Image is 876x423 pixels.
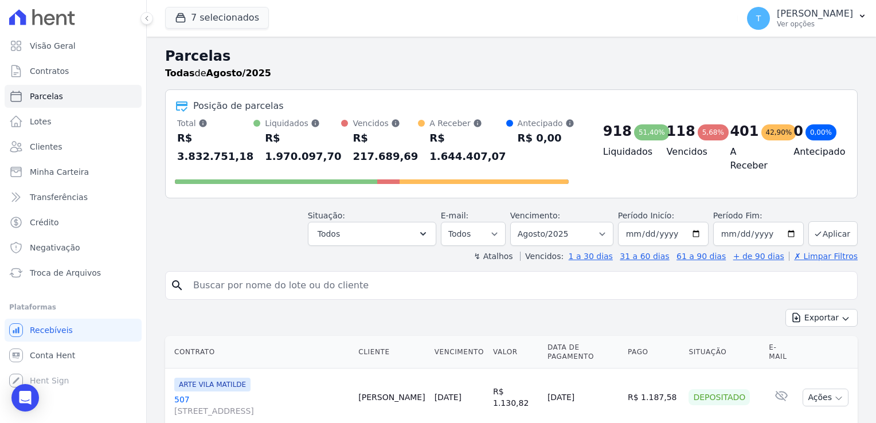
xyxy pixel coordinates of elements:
[308,211,345,220] label: Situação:
[174,394,349,417] a: 507[STREET_ADDRESS]
[308,222,436,246] button: Todos
[730,122,758,140] div: 401
[5,160,142,183] a: Minha Carteira
[569,252,613,261] a: 1 a 30 dias
[174,378,251,391] span: ARTE VILA MATILDE
[206,68,271,79] strong: Agosto/2025
[30,91,63,102] span: Parcelas
[165,68,195,79] strong: Todas
[177,129,253,166] div: R$ 3.832.751,18
[9,300,137,314] div: Plataformas
[488,336,543,369] th: Valor
[805,124,836,140] div: 0,00%
[5,34,142,57] a: Visão Geral
[761,124,797,140] div: 42,90%
[193,99,284,113] div: Posição de parcelas
[165,336,354,369] th: Contrato
[667,122,695,140] div: 118
[793,145,839,159] h4: Antecipado
[165,7,269,29] button: 7 selecionados
[620,252,669,261] a: 31 a 60 dias
[30,166,89,178] span: Minha Carteira
[5,344,142,367] a: Conta Hent
[5,319,142,342] a: Recebíveis
[785,309,858,327] button: Exportar
[684,336,764,369] th: Situação
[165,66,271,80] p: de
[777,8,853,19] p: [PERSON_NAME]
[30,65,69,77] span: Contratos
[441,211,469,220] label: E-mail:
[543,336,623,369] th: Data de Pagamento
[30,217,59,228] span: Crédito
[689,389,750,405] div: Depositado
[30,141,62,152] span: Clientes
[764,336,798,369] th: E-mail
[5,110,142,133] a: Lotes
[5,211,142,234] a: Crédito
[618,211,674,220] label: Período Inicío:
[430,336,488,369] th: Vencimento
[30,324,73,336] span: Recebíveis
[698,124,729,140] div: 5,68%
[713,210,804,222] label: Período Fim:
[318,227,340,241] span: Todos
[520,252,564,261] label: Vencidos:
[30,267,101,279] span: Troca de Arquivos
[30,40,76,52] span: Visão Geral
[353,117,418,129] div: Vencidos
[265,117,341,129] div: Liquidados
[738,2,876,34] button: T [PERSON_NAME] Ver opções
[518,129,574,147] div: R$ 0,00
[186,274,852,297] input: Buscar por nome do lote ou do cliente
[435,393,462,402] a: [DATE]
[11,384,39,412] div: Open Intercom Messenger
[5,186,142,209] a: Transferências
[793,122,803,140] div: 0
[177,117,253,129] div: Total
[676,252,726,261] a: 61 a 90 dias
[603,122,632,140] div: 918
[510,211,560,220] label: Vencimento:
[5,85,142,108] a: Parcelas
[803,389,848,406] button: Ações
[265,129,341,166] div: R$ 1.970.097,70
[5,261,142,284] a: Troca de Arquivos
[30,242,80,253] span: Negativação
[756,14,761,22] span: T
[170,279,184,292] i: search
[603,145,648,159] h4: Liquidados
[518,117,574,129] div: Antecipado
[174,405,349,417] span: [STREET_ADDRESS]
[30,191,88,203] span: Transferências
[5,135,142,158] a: Clientes
[777,19,853,29] p: Ver opções
[165,46,858,66] h2: Parcelas
[808,221,858,246] button: Aplicar
[5,60,142,83] a: Contratos
[30,116,52,127] span: Lotes
[474,252,513,261] label: ↯ Atalhos
[429,129,506,166] div: R$ 1.644.407,07
[667,145,712,159] h4: Vencidos
[789,252,858,261] a: ✗ Limpar Filtros
[30,350,75,361] span: Conta Hent
[353,129,418,166] div: R$ 217.689,69
[623,336,684,369] th: Pago
[730,145,775,173] h4: A Receber
[5,236,142,259] a: Negativação
[354,336,429,369] th: Cliente
[634,124,670,140] div: 51,40%
[429,117,506,129] div: A Receber
[733,252,784,261] a: + de 90 dias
